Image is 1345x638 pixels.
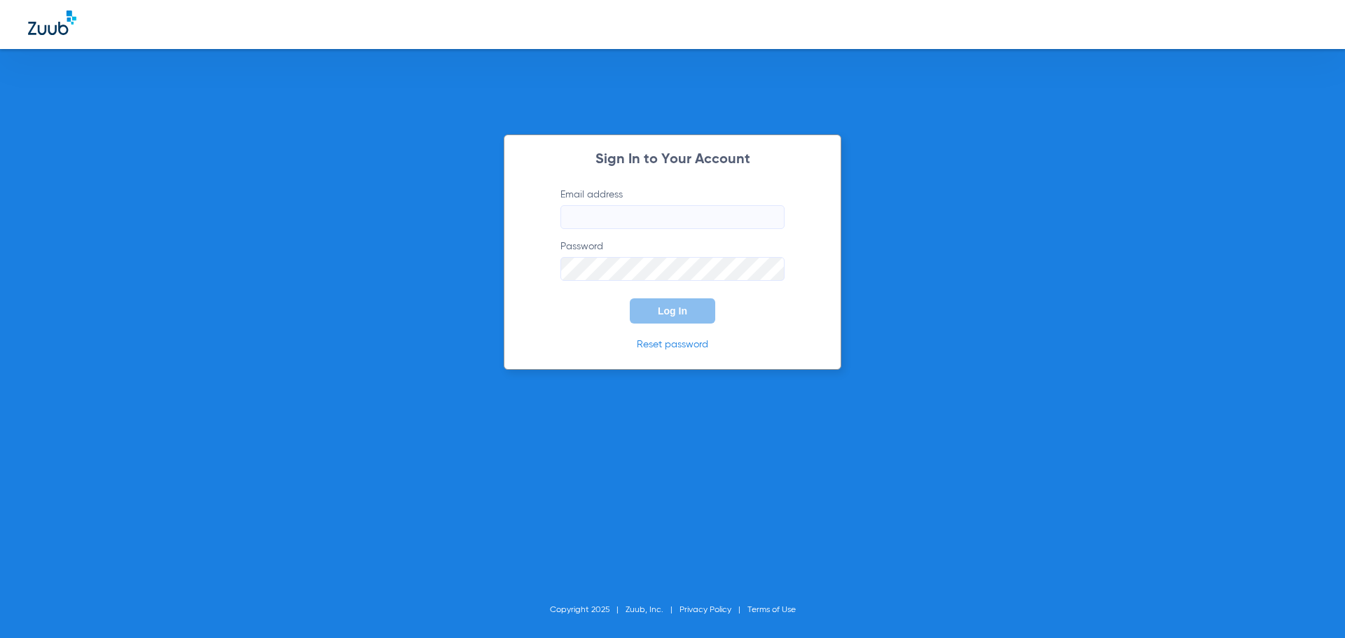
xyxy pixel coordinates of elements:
button: Log In [630,298,715,324]
h2: Sign In to Your Account [539,153,806,167]
input: Password [560,257,785,281]
a: Terms of Use [747,606,796,614]
img: Zuub Logo [28,11,76,35]
a: Privacy Policy [680,606,731,614]
label: Email address [560,188,785,229]
input: Email address [560,205,785,229]
li: Zuub, Inc. [626,603,680,617]
li: Copyright 2025 [550,603,626,617]
a: Reset password [637,340,708,349]
span: Log In [658,305,687,317]
label: Password [560,240,785,281]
